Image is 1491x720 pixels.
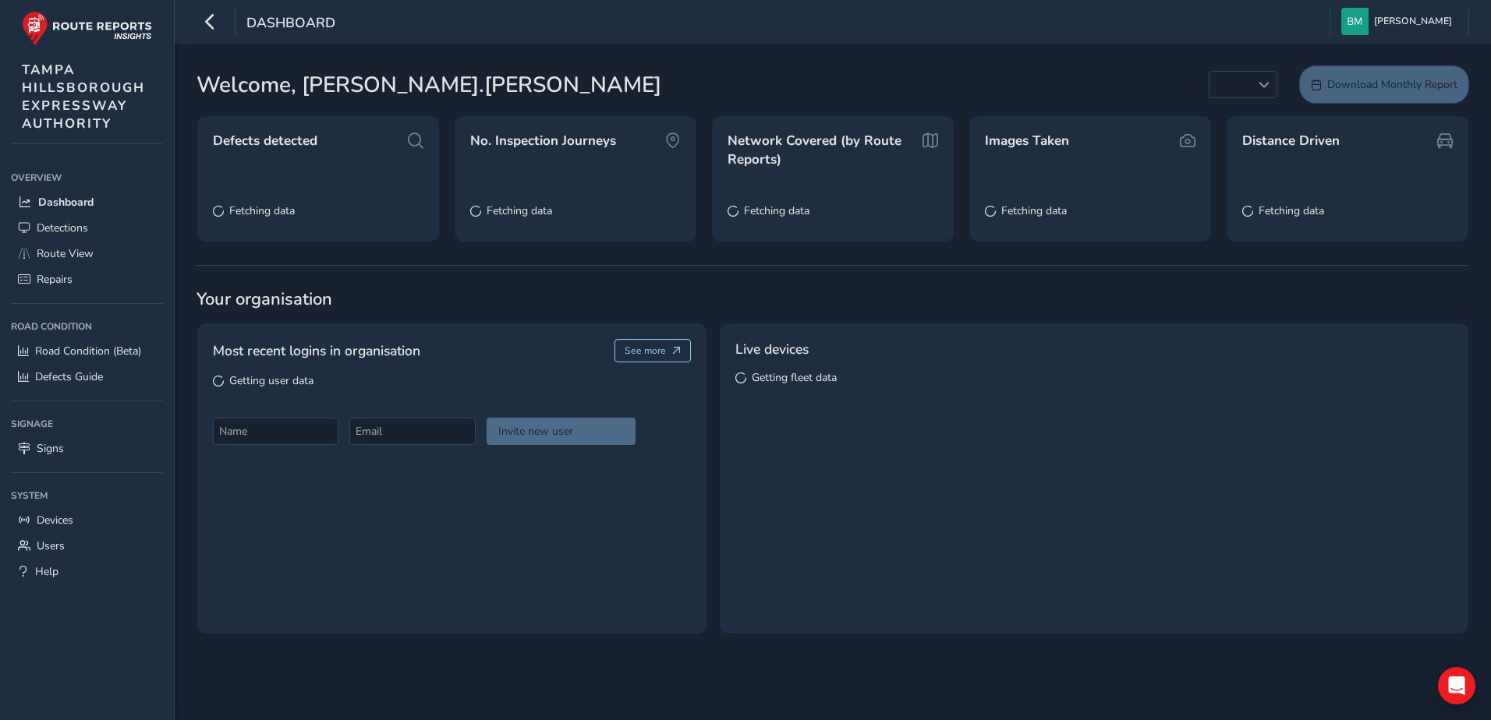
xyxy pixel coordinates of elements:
[11,266,163,292] a: Repairs
[11,507,163,533] a: Devices
[1341,8,1369,35] img: diamond-layout
[11,412,163,436] div: Signage
[197,288,1469,311] span: Your organisation
[11,166,163,189] div: Overview
[35,564,58,579] span: Help
[728,132,917,168] span: Network Covered (by Route Reports)
[1242,132,1340,150] span: Distance Driven
[37,513,73,528] span: Devices
[22,61,145,132] span: TAMPA HILLSBOROUGH EXPRESSWAY AUTHORITY
[1438,667,1475,704] div: Open Intercom Messenger
[37,246,94,261] span: Route View
[625,344,666,357] span: See more
[487,203,552,218] span: Fetching data
[11,189,163,215] a: Dashboard
[37,221,88,235] span: Detections
[246,13,335,35] span: Dashboard
[35,344,141,358] span: Road Condition (Beta)
[213,418,338,445] input: Name
[38,195,94,210] span: Dashboard
[1374,8,1452,35] span: [PERSON_NAME]
[35,369,103,384] span: Defects Guide
[37,272,73,287] span: Repairs
[11,436,163,461] a: Signs
[744,203,809,218] span: Fetching data
[37,441,64,456] span: Signs
[11,338,163,364] a: Road Condition (Beta)
[213,132,317,150] span: Defects detected
[213,341,420,361] span: Most recent logins in organisation
[1259,203,1324,218] span: Fetching data
[1341,8,1457,35] button: [PERSON_NAME]
[197,69,661,101] span: Welcome, [PERSON_NAME].[PERSON_NAME]
[11,241,163,266] a: Route View
[11,533,163,559] a: Users
[11,315,163,338] div: Road Condition
[985,132,1069,150] span: Images Taken
[22,11,152,46] img: rr logo
[11,215,163,241] a: Detections
[349,418,475,445] input: Email
[229,373,313,388] span: Getting user data
[752,370,837,385] span: Getting fleet data
[11,484,163,507] div: System
[470,132,616,150] span: No. Inspection Journeys
[11,559,163,584] a: Help
[1001,203,1067,218] span: Fetching data
[614,339,692,362] button: See more
[37,538,65,553] span: Users
[229,203,295,218] span: Fetching data
[735,339,809,359] span: Live devices
[11,364,163,390] a: Defects Guide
